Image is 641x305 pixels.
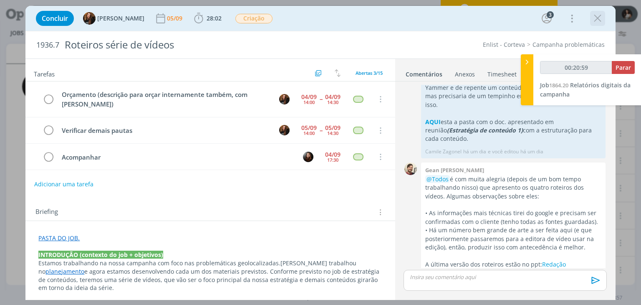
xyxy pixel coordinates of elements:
[547,11,554,18] div: 3
[83,12,144,25] button: T[PERSON_NAME]
[549,81,568,89] span: 1864.20
[207,14,222,22] span: 28:02
[488,148,519,155] span: e você editou
[42,15,68,22] span: Concluir
[425,260,601,269] p: A última versão dos roteiros estão no ppt:
[483,41,525,48] a: Enlist - Corteva
[278,93,291,105] button: T
[425,118,441,126] a: AQUI
[612,61,635,74] button: Parar
[425,148,462,155] p: Camile Zagonel
[320,127,322,133] span: --
[279,125,290,135] img: T
[58,125,271,136] div: Verificar demais pautas
[279,94,290,104] img: T
[303,152,313,162] img: E
[405,66,443,79] a: Comentários
[192,12,224,25] button: 28:02
[83,12,96,25] img: T
[520,148,543,155] span: há um dia
[425,209,601,226] p: • As informações mais técnicas tirei do google e precisam ser confirmadas com o cliente (tenho to...
[540,81,631,98] a: Job1864.20Relatórios digitais da campanha
[325,125,341,131] div: 05/09
[616,64,631,71] span: Parar
[325,94,341,100] div: 04/09
[61,35,364,55] div: Roteiros série de vídeos
[25,6,615,300] div: dialog
[463,148,486,155] span: há um dia
[301,94,317,100] div: 04/09
[35,207,58,218] span: Briefing
[58,89,271,109] div: Orçamento (descrição para orçar internamente também, com [PERSON_NAME])
[542,260,566,268] a: Redação
[34,68,55,78] span: Tarefas
[356,70,383,76] span: Abertas 3/15
[38,234,80,242] a: PASTA DO JOB.
[425,175,601,201] p: é com muita alegria (depois de um bom tempo trabalhando nisso) que apresento os quatro roteiros d...
[167,15,184,21] div: 05/09
[36,11,74,26] button: Concluir
[97,15,144,21] span: [PERSON_NAME]
[327,158,338,162] div: 17:30
[303,131,315,135] div: 14:00
[404,163,417,175] img: G
[327,100,338,104] div: 14:30
[540,81,631,98] span: Relatórios digitais da campanha
[278,124,291,137] button: T
[540,12,553,25] button: 3
[426,175,449,183] span: @Todos
[447,126,523,134] em: (Estratégia de conteúdo 1)
[425,166,484,174] b: Gean [PERSON_NAME]
[303,100,315,104] div: 14:00
[425,118,601,143] p: esta a pasta com o doc. apresentado em reunião com a estruturação para cada conteúdo.
[301,125,317,131] div: 05/09
[425,75,601,109] p: Em conversa com o Gean, havíamos sinalizado também o Yammer e de repente um conteúdo de collab co...
[335,69,341,77] img: arrow-down-up.svg
[532,41,605,48] a: Campanha problemáticas
[235,13,273,24] button: Criação
[34,177,94,192] button: Adicionar uma tarefa
[455,70,475,79] div: Anexos
[302,150,315,163] button: E
[38,259,280,267] span: Estamos trabalhando na nossa campanha com foco nas problemáticas geolocalizadas.
[325,152,341,158] div: 04/09
[235,14,273,23] span: Criação
[38,251,163,259] strong: INTRODUÇÃO (contexto do job + objetivos)
[58,152,295,163] div: Acompanhar
[36,41,59,50] span: 1936.7
[38,259,382,292] p: [PERSON_NAME] trabalhou no e agora estamos desenvolvendo cada um dos materiais previstos. Conform...
[45,267,84,275] a: planejamento
[320,96,322,102] span: --
[425,226,601,252] p: • Há um número bem grande de arte a ser feita aqui (e que posteriormente passaremos para a editor...
[327,131,338,135] div: 14:30
[487,66,517,79] a: Timesheet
